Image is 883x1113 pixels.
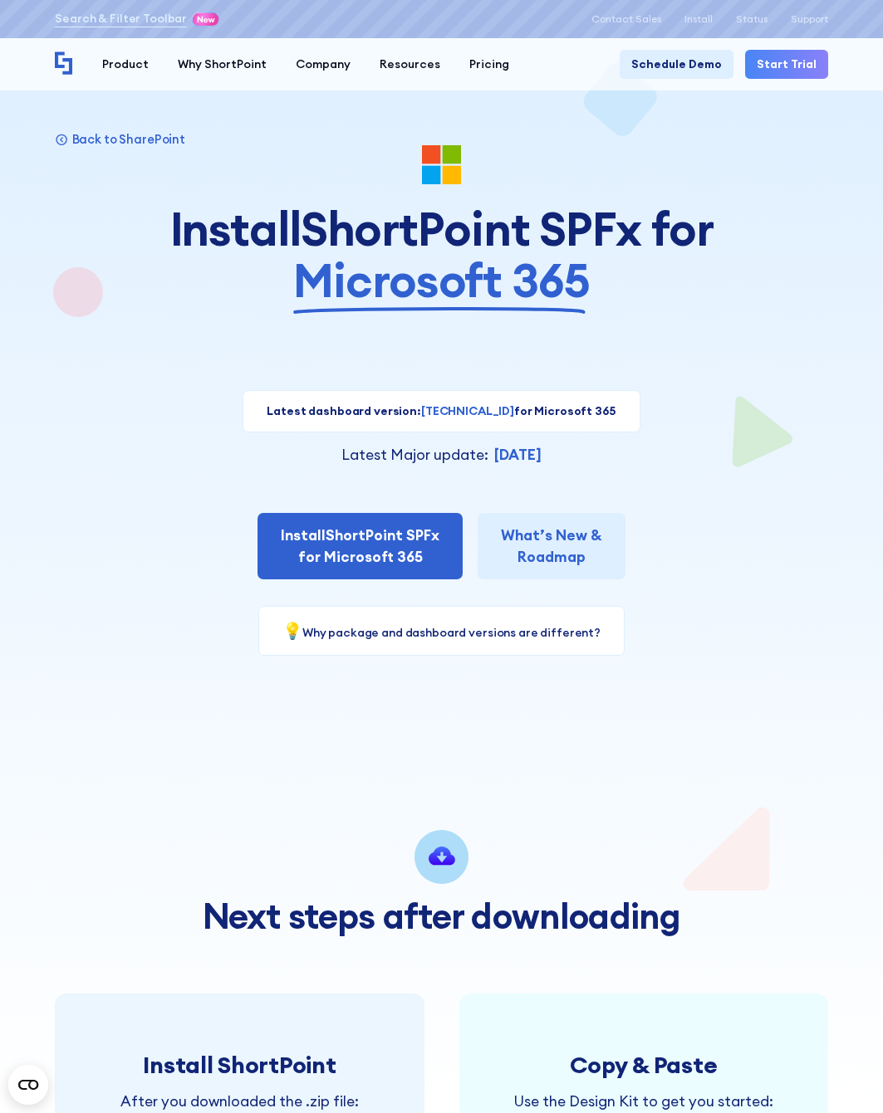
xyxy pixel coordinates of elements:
[55,897,827,935] h2: Next steps after downloading
[455,50,524,79] a: Pricing
[170,203,301,255] span: Install
[102,56,149,73] div: Product
[684,13,713,25] a: Install
[296,56,351,73] div: Company
[151,203,733,305] h1: ShortPoint SPFx for
[282,625,601,640] a: 💡Why package and dashboard versions are different?
[282,620,302,641] span: 💡
[164,50,282,79] a: Why ShortPoint
[101,1091,378,1112] p: After you downloaded the .zip file:
[178,56,267,73] div: Why ShortPoint
[736,13,768,25] a: Status
[55,51,73,76] a: Home
[293,255,589,306] span: Microsoft 365
[258,513,463,580] a: InstallShortPoint SPFxfor Microsoft 365
[791,13,828,25] a: Support
[591,13,661,25] a: Contact Sales
[478,513,625,580] a: What’s New &Roadmap
[55,10,187,27] a: Search & Filter Toolbar
[620,50,733,79] a: Schedule Demo
[282,50,365,79] a: Company
[101,1052,378,1078] h3: Install ShortPoint
[469,56,509,73] div: Pricing
[494,445,542,464] strong: [DATE]
[88,50,164,79] a: Product
[421,403,514,418] strong: [TECHNICAL_ID]
[745,50,828,79] a: Start Trial
[341,444,488,466] p: Latest Major update:
[514,403,616,418] strong: for Microsoft 365
[380,56,440,73] div: Resources
[267,403,421,418] strong: Latest dashboard version:
[584,920,883,1113] iframe: Chat Widget
[496,1052,791,1078] h3: Copy & Paste
[8,1065,48,1105] button: Open CMP widget
[55,131,185,147] a: Back to SharePoint
[496,1091,791,1112] p: Use the Design Kit to get you started:
[281,525,326,544] span: Install
[365,50,455,79] a: Resources
[72,131,185,147] p: Back to SharePoint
